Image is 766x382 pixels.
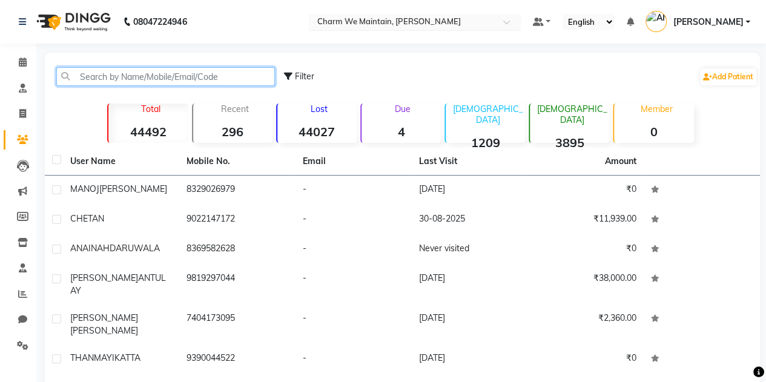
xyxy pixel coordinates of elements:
[535,104,609,125] p: [DEMOGRAPHIC_DATA]
[527,235,644,265] td: ₹0
[179,305,296,344] td: 7404173095
[70,213,104,224] span: CHETAN
[530,135,609,150] strong: 3895
[411,265,527,305] td: [DATE]
[99,183,167,194] span: [PERSON_NAME]
[296,176,412,205] td: -
[133,5,187,39] b: 08047224946
[645,11,667,32] img: ANJANI SHARMA
[411,205,527,235] td: 30-08-2025
[70,352,114,363] span: THANMAYI
[70,272,138,283] span: [PERSON_NAME]
[296,205,412,235] td: -
[114,352,140,363] span: KATTA
[296,148,412,176] th: Email
[296,344,412,374] td: -
[179,176,296,205] td: 8329026979
[619,104,693,114] p: Member
[179,235,296,265] td: 8369582628
[179,344,296,374] td: 9390044522
[70,325,138,336] span: [PERSON_NAME]
[179,205,296,235] td: 9022147172
[700,68,756,85] a: Add Patient
[113,104,188,114] p: Total
[411,344,527,374] td: [DATE]
[179,148,296,176] th: Mobile No.
[527,176,644,205] td: ₹0
[179,265,296,305] td: 9819297044
[673,16,743,28] span: [PERSON_NAME]
[411,235,527,265] td: Never visited
[63,148,179,176] th: User Name
[295,71,314,82] span: Filter
[108,124,188,139] strong: 44492
[527,265,644,305] td: ₹38,000.00
[598,148,644,175] th: Amount
[362,124,441,139] strong: 4
[411,305,527,344] td: [DATE]
[527,344,644,374] td: ₹0
[277,124,357,139] strong: 44027
[296,305,412,344] td: -
[56,67,275,86] input: Search by Name/Mobile/Email/Code
[527,305,644,344] td: ₹2,360.00
[364,104,441,114] p: Due
[31,5,114,39] img: logo
[282,104,357,114] p: Lost
[296,235,412,265] td: -
[614,124,693,139] strong: 0
[198,104,272,114] p: Recent
[527,205,644,235] td: ₹11,939.00
[70,183,99,194] span: MANOJ
[296,265,412,305] td: -
[451,104,525,125] p: [DEMOGRAPHIC_DATA]
[70,243,110,254] span: ANAINAH
[70,312,138,323] span: [PERSON_NAME]
[193,124,272,139] strong: 296
[446,135,525,150] strong: 1209
[411,148,527,176] th: Last Visit
[411,176,527,205] td: [DATE]
[110,243,160,254] span: DARUWALA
